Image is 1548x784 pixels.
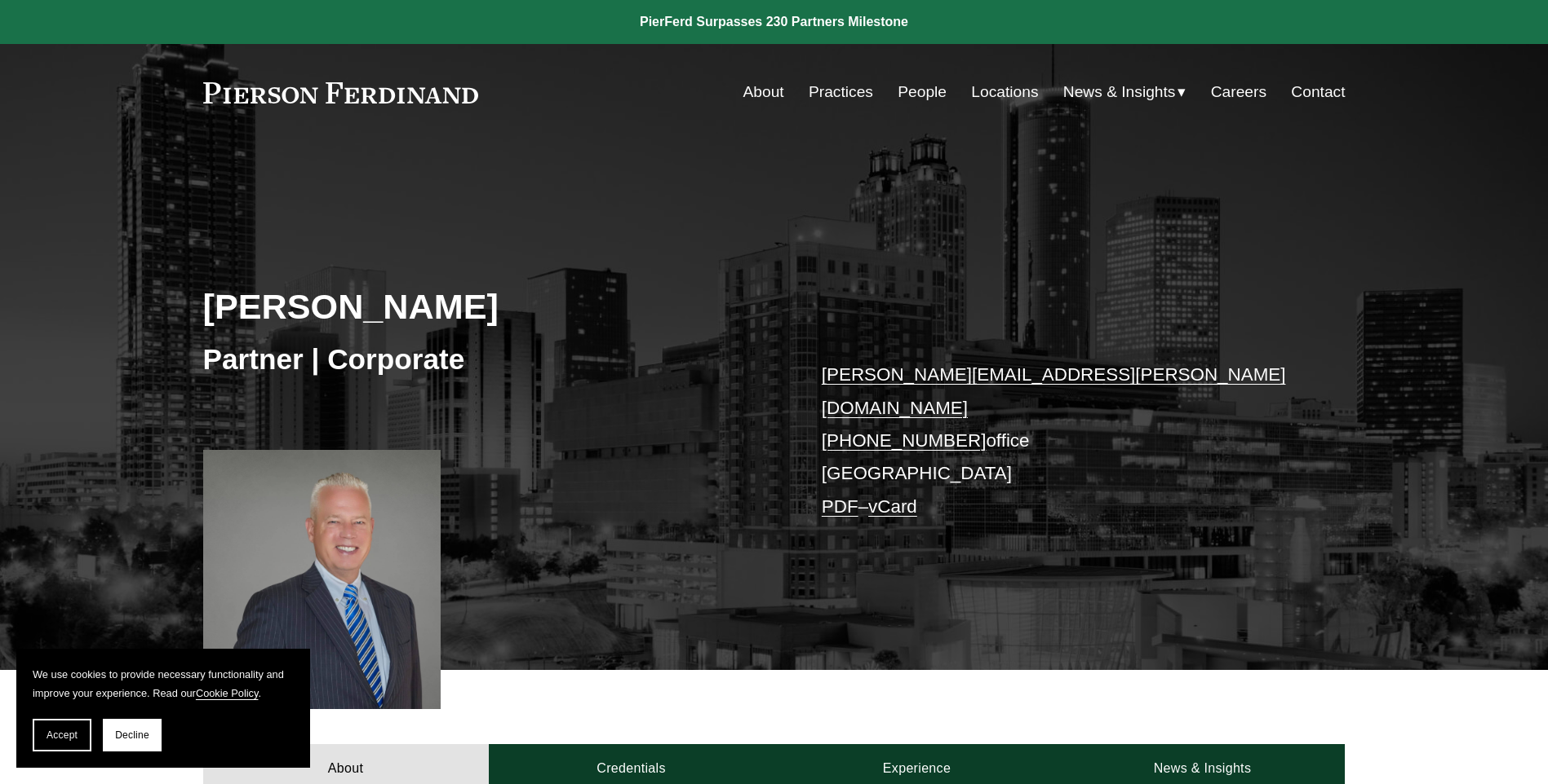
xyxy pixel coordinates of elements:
a: [PERSON_NAME][EMAIL_ADDRESS][PERSON_NAME][DOMAIN_NAME] [822,364,1286,417]
a: vCard [868,496,917,517]
h2: [PERSON_NAME] [203,285,774,328]
h3: Partner | Corporate [203,341,774,377]
a: Cookie Policy [196,687,259,699]
a: Careers [1211,77,1266,108]
a: Practices [809,77,873,108]
p: We use cookies to provide necessary functionality and improve your experience. Read our . [33,665,294,703]
section: Cookie banner [16,649,310,768]
a: PDF [822,496,858,517]
span: News & Insights [1063,78,1176,107]
a: About [743,77,784,108]
span: Decline [115,729,149,741]
a: Locations [971,77,1038,108]
a: People [898,77,947,108]
a: folder dropdown [1063,77,1187,108]
span: Accept [47,729,78,741]
p: office [GEOGRAPHIC_DATA] – [822,359,1297,523]
button: Decline [103,719,162,751]
button: Accept [33,719,91,751]
a: [PHONE_NUMBER] [822,430,987,451]
a: Contact [1291,77,1345,108]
